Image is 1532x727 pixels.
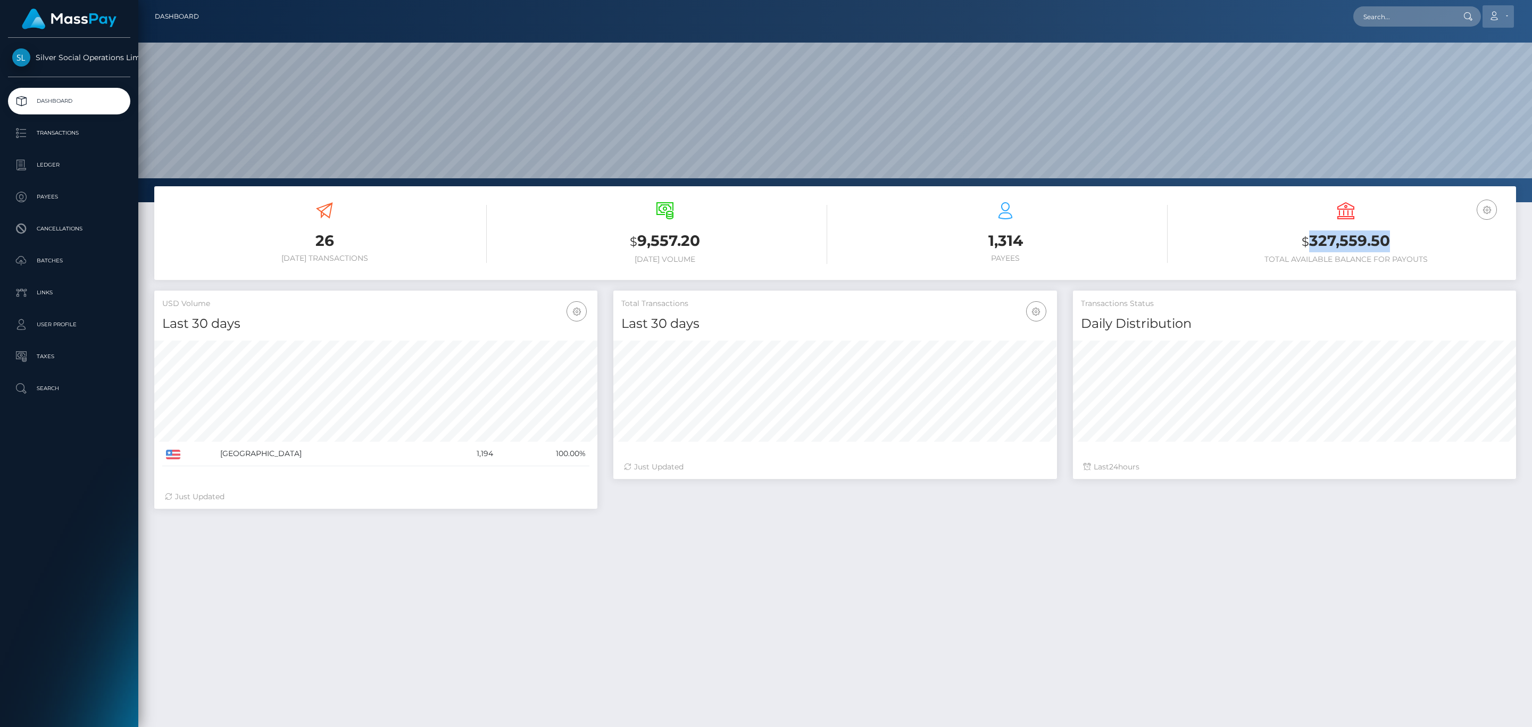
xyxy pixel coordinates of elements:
[165,491,587,502] div: Just Updated
[8,247,130,274] a: Batches
[1184,255,1508,264] h6: Total Available Balance for Payouts
[12,125,126,141] p: Transactions
[1081,299,1508,309] h5: Transactions Status
[12,93,126,109] p: Dashboard
[8,184,130,210] a: Payees
[8,311,130,338] a: User Profile
[162,230,487,251] h3: 26
[12,189,126,205] p: Payees
[1081,315,1508,333] h4: Daily Distribution
[8,152,130,178] a: Ledger
[1184,230,1508,252] h3: 327,559.50
[437,442,497,466] td: 1,194
[12,253,126,269] p: Batches
[1353,6,1453,27] input: Search...
[12,381,126,396] p: Search
[630,234,637,249] small: $
[8,279,130,306] a: Links
[162,254,487,263] h6: [DATE] Transactions
[12,285,126,301] p: Links
[843,254,1168,263] h6: Payees
[12,221,126,237] p: Cancellations
[1302,234,1309,249] small: $
[12,349,126,365] p: Taxes
[1109,462,1118,472] span: 24
[12,317,126,333] p: User Profile
[162,299,589,309] h5: USD Volume
[8,53,130,62] span: Silver Social Operations Limited
[8,343,130,370] a: Taxes
[8,216,130,242] a: Cancellations
[843,230,1168,251] h3: 1,314
[166,450,180,459] img: US.png
[217,442,437,466] td: [GEOGRAPHIC_DATA]
[621,315,1048,333] h4: Last 30 days
[8,88,130,114] a: Dashboard
[503,230,827,252] h3: 9,557.20
[8,375,130,402] a: Search
[624,461,1046,473] div: Just Updated
[8,120,130,146] a: Transactions
[497,442,589,466] td: 100.00%
[1084,461,1505,473] div: Last hours
[155,5,199,28] a: Dashboard
[22,9,116,29] img: MassPay Logo
[12,157,126,173] p: Ledger
[162,315,589,333] h4: Last 30 days
[503,255,827,264] h6: [DATE] Volume
[12,48,30,67] img: Silver Social Operations Limited
[621,299,1048,309] h5: Total Transactions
